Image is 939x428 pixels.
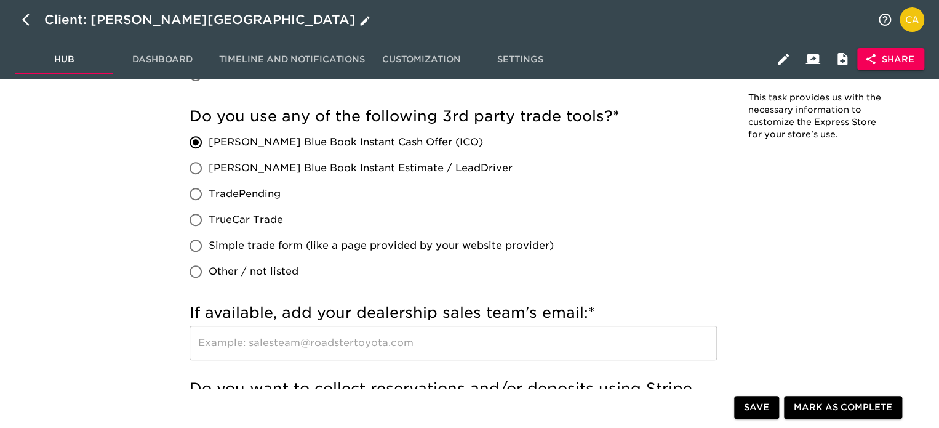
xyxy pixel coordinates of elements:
[44,10,373,30] div: Client: [PERSON_NAME][GEOGRAPHIC_DATA]
[857,48,924,71] button: Share
[209,187,281,201] span: TradePending
[190,303,717,323] h5: If available, add your dealership sales team's email:
[744,400,769,415] span: Save
[190,379,717,418] h5: Do you want to collect reservations and/or deposits using Stripe for Business?
[190,107,717,126] h5: Do you use any of the following 3rd party trade tools?
[867,52,914,67] span: Share
[22,52,106,67] span: Hub
[769,44,798,74] button: Edit Hub
[219,52,365,67] span: Timeline and Notifications
[734,396,779,419] button: Save
[794,400,892,415] span: Mark as Complete
[209,238,554,253] span: Simple trade form (like a page provided by your website provider)
[380,52,463,67] span: Customization
[748,92,891,141] p: This task provides us with the necessary information to customize the Express Store for your stor...
[798,44,828,74] button: Client View
[209,264,298,279] span: Other / not listed
[209,161,513,176] span: [PERSON_NAME] Blue Book Instant Estimate / LeadDriver
[121,52,204,67] span: Dashboard
[209,212,283,227] span: TrueCar Trade
[870,5,900,34] button: notifications
[900,7,924,32] img: Profile
[784,396,902,419] button: Mark as Complete
[478,52,562,67] span: Settings
[209,135,483,150] span: [PERSON_NAME] Blue Book Instant Cash Offer (ICO)
[828,44,857,74] button: Internal Notes and Comments
[190,326,717,360] input: Example: salesteam@roadstertoyota.com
